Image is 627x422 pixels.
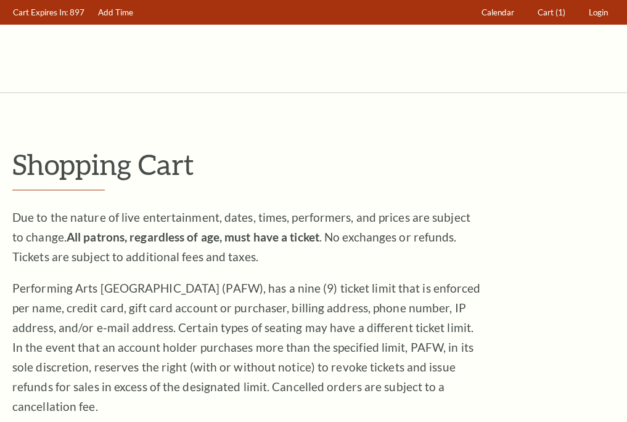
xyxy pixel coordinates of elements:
[532,1,572,25] a: Cart (1)
[70,7,84,17] span: 897
[555,7,565,17] span: (1)
[476,1,520,25] a: Calendar
[12,278,481,416] p: Performing Arts [GEOGRAPHIC_DATA] (PAFW), has a nine (9) ticket limit that is enforced per name, ...
[583,1,614,25] a: Login
[538,7,554,17] span: Cart
[12,148,615,180] p: Shopping Cart
[482,7,514,17] span: Calendar
[12,210,470,264] span: Due to the nature of live entertainment, dates, times, performers, and prices are subject to chan...
[13,7,68,17] span: Cart Expires In:
[92,1,139,25] a: Add Time
[589,7,608,17] span: Login
[67,230,319,244] strong: All patrons, regardless of age, must have a ticket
